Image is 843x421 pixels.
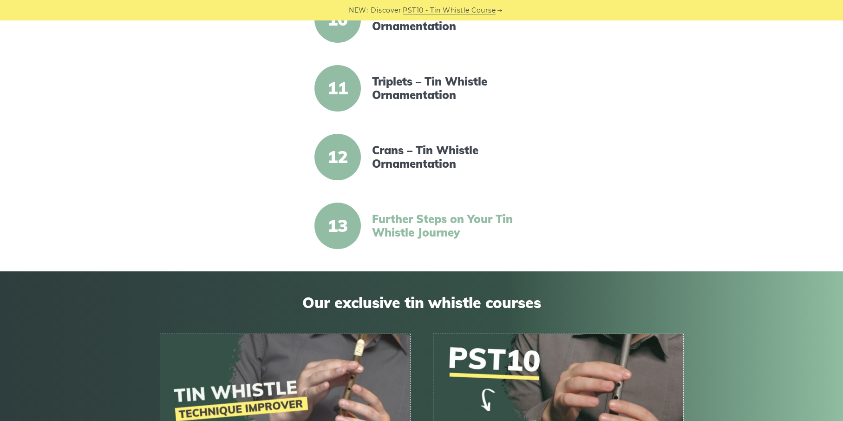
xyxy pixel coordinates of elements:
a: Triplets – Tin Whistle Ornamentation [372,75,532,102]
a: PST10 - Tin Whistle Course [403,5,496,16]
span: Discover [371,5,401,16]
span: NEW: [349,5,368,16]
span: 11 [314,65,361,112]
a: Further Steps on Your Tin Whistle Journey [372,212,532,239]
a: Crans – Tin Whistle Ornamentation [372,144,532,171]
span: 13 [314,203,361,249]
a: Rolls – Tin Whistle Ornamentation [372,6,532,33]
span: 12 [314,134,361,180]
span: Our exclusive tin whistle courses [160,294,684,311]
